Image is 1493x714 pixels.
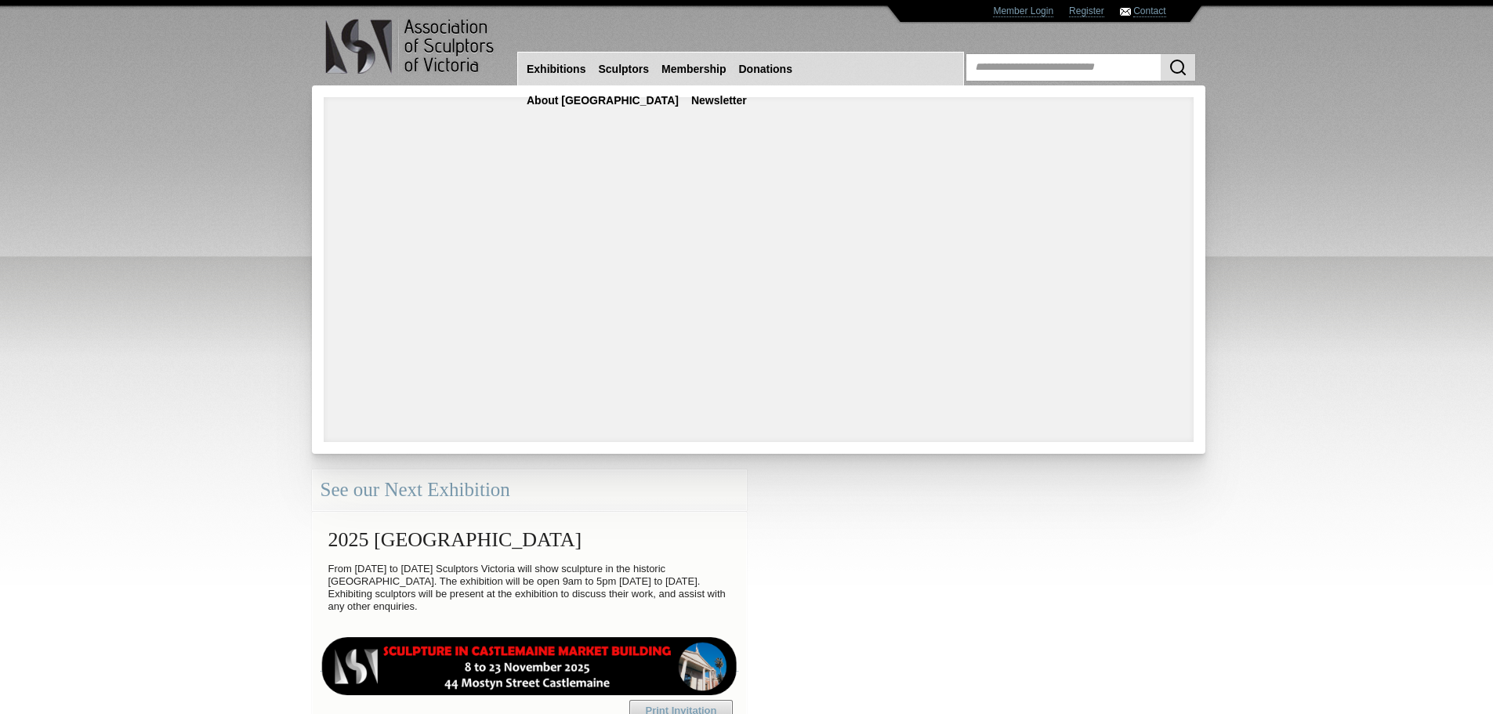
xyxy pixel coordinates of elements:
a: Member Login [993,5,1053,17]
img: castlemaine-ldrbd25v2.png [321,637,738,695]
a: About [GEOGRAPHIC_DATA] [520,86,685,115]
a: Exhibitions [520,55,592,84]
div: See our Next Exhibition [312,469,747,511]
p: From [DATE] to [DATE] Sculptors Victoria will show sculpture in the historic [GEOGRAPHIC_DATA]. T... [321,559,738,617]
a: Newsletter [685,86,753,115]
a: Donations [733,55,799,84]
a: Sculptors [592,55,655,84]
a: Membership [655,55,732,84]
h2: 2025 [GEOGRAPHIC_DATA] [321,520,738,559]
a: Register [1069,5,1104,17]
img: Contact ASV [1120,8,1131,16]
img: Search [1169,58,1187,77]
img: logo.png [324,16,497,78]
a: Contact [1133,5,1165,17]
